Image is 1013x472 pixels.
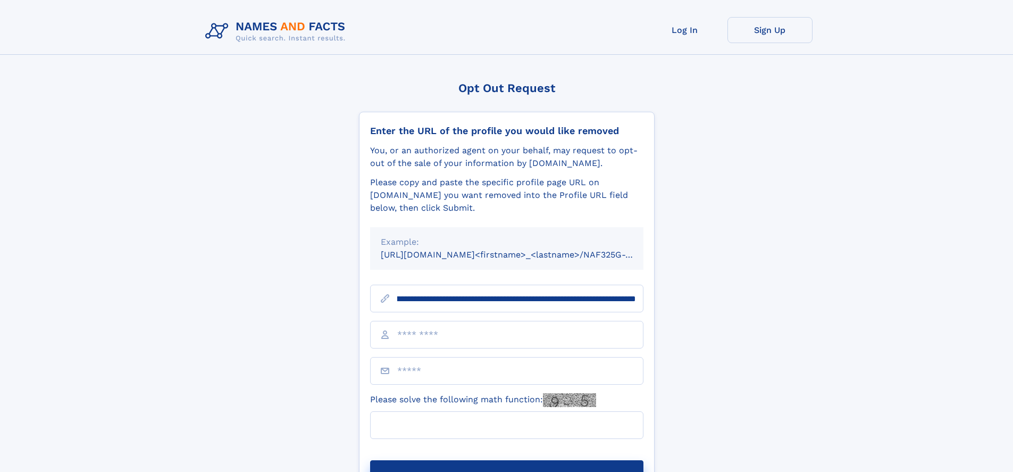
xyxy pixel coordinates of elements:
[370,393,596,407] label: Please solve the following math function:
[370,125,643,137] div: Enter the URL of the profile you would like removed
[381,236,633,249] div: Example:
[370,144,643,170] div: You, or an authorized agent on your behalf, may request to opt-out of the sale of your informatio...
[201,17,354,46] img: Logo Names and Facts
[359,81,655,95] div: Opt Out Request
[370,176,643,214] div: Please copy and paste the specific profile page URL on [DOMAIN_NAME] you want removed into the Pr...
[381,250,664,260] small: [URL][DOMAIN_NAME]<firstname>_<lastname>/NAF325G-xxxxxxxx
[727,17,813,43] a: Sign Up
[642,17,727,43] a: Log In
